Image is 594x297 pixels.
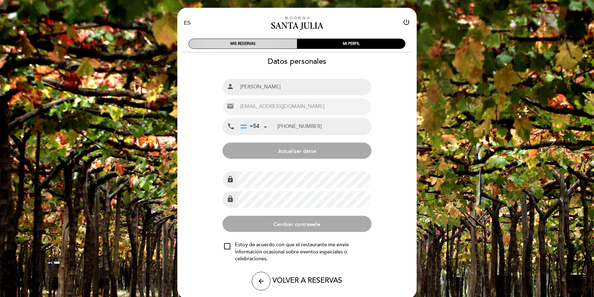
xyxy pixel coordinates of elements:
input: Email [238,98,371,115]
i: lock [227,195,234,203]
div: Argentina: +54 [238,119,269,134]
i: person [227,83,234,90]
button: Cambiar contraseña [223,216,371,232]
div: MIS RESERVAS [189,39,297,49]
span: VOLVER A RESERVAS [272,276,342,285]
a: Bodega Santa Julia [258,15,336,32]
button: power_settings_new [403,18,410,28]
h2: Datos personales [177,57,417,66]
i: lock [227,176,234,183]
i: email [227,102,234,110]
i: power_settings_new [403,18,410,26]
button: Actualizar datos [223,143,371,159]
button: arrow_back [252,272,271,290]
div: MI PERFIL [297,39,405,49]
input: Nombre completo [238,79,371,95]
span: Estoy de acuerdo con que el restaurante me envíe información ocasional sobre eventos especiales o... [235,241,370,263]
input: Teléfono Móvil [277,118,371,135]
i: arrow_back [257,277,265,285]
i: local_phone [227,123,235,130]
div: +54 [241,122,259,130]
